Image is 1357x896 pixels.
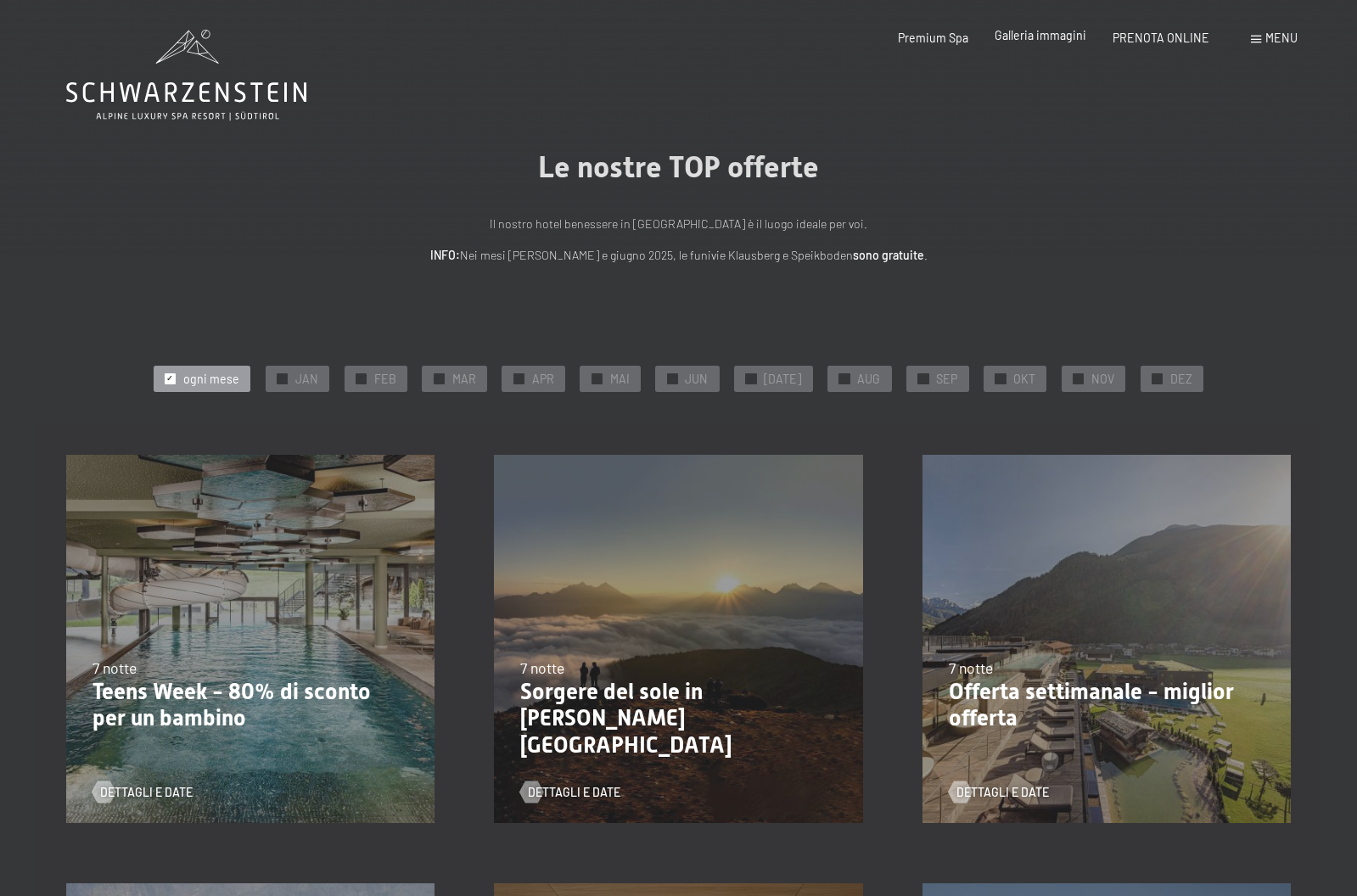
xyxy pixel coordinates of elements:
span: FEB [374,371,396,388]
span: JAN [295,371,318,388]
span: OKT [1013,371,1035,388]
span: ✓ [841,373,848,384]
span: Dettagli e Date [956,784,1049,801]
span: ✓ [515,373,522,384]
span: Dettagli e Date [528,784,620,801]
span: MAI [610,371,630,388]
span: SEP [936,371,957,388]
span: ✓ [166,373,173,384]
span: 7 notte [520,658,564,677]
span: AUG [857,371,880,388]
span: ✓ [435,373,442,384]
p: Sorgere del sole in [PERSON_NAME][GEOGRAPHIC_DATA] [520,679,837,759]
a: Dettagli e Date [949,784,1049,801]
span: ✓ [997,373,1004,384]
span: Dettagli e Date [100,784,193,801]
span: 7 notte [93,658,137,677]
span: NOV [1091,371,1114,388]
span: ✓ [593,373,600,384]
span: Menu [1265,31,1298,45]
strong: sono gratuite [853,248,924,262]
span: ✓ [920,373,927,384]
a: PRENOTA ONLINE [1113,31,1209,45]
span: ogni mese [183,371,239,388]
span: ✓ [278,373,285,384]
span: 7 notte [949,658,993,677]
span: APR [532,371,554,388]
span: Le nostre TOP offerte [538,149,819,184]
p: Offerta settimanale - miglior offerta [949,679,1265,732]
a: Premium Spa [898,31,968,45]
a: Dettagli e Date [93,784,193,801]
span: JUN [685,371,708,388]
span: ✓ [357,373,364,384]
strong: INFO: [430,248,460,262]
span: ✓ [1154,373,1161,384]
p: Il nostro hotel benessere in [GEOGRAPHIC_DATA] è il luogo ideale per voi. [306,215,1052,234]
span: DEZ [1170,371,1192,388]
span: ✓ [748,373,754,384]
span: ✓ [1075,373,1082,384]
span: ✓ [669,373,676,384]
p: Teens Week - 80% di sconto per un bambino [93,679,409,732]
span: [DATE] [764,371,801,388]
span: MAR [452,371,476,388]
a: Galleria immagini [995,28,1086,42]
p: Nei mesi [PERSON_NAME] e giugno 2025, le funivie Klausberg e Speikboden . [306,246,1052,266]
a: Dettagli e Date [520,784,620,801]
